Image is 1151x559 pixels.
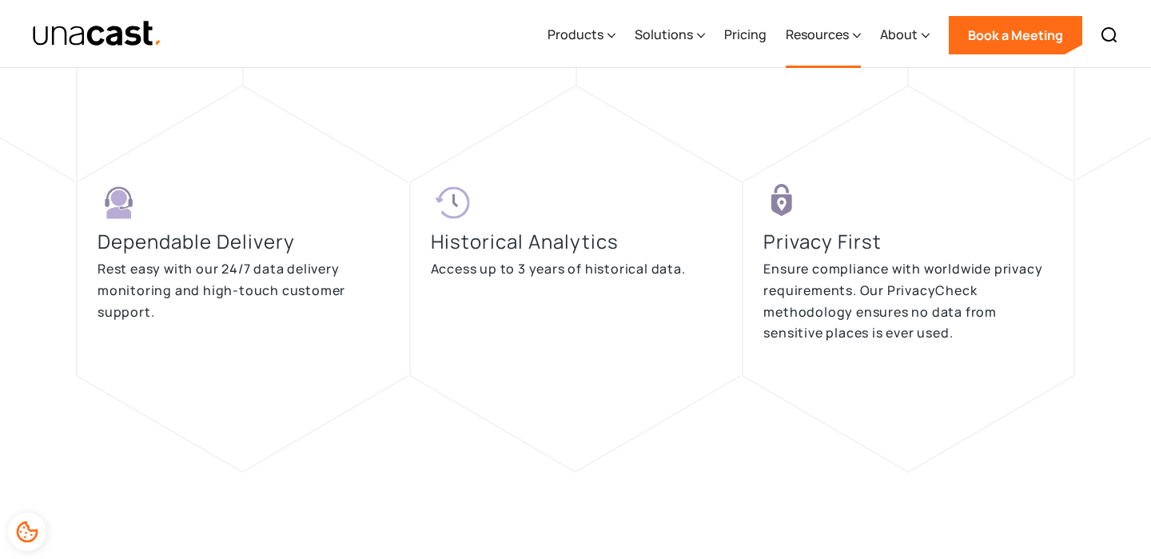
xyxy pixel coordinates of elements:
p: Ensure compliance with worldwide privacy requirements. Our PrivacyCheck methodology ensures no da... [763,258,1053,344]
a: Pricing [724,2,767,68]
h3: Dependable Delivery [98,228,303,255]
h3: Privacy First [763,228,890,255]
div: Products [548,2,615,68]
a: Book a Meeting [949,16,1082,54]
div: Resources [786,2,861,68]
p: Access up to 3 years of historical data. [431,258,686,280]
h3: Historical Analytics [431,228,627,255]
a: home [32,20,162,48]
img: Unacast text logo [32,20,162,48]
div: Products [548,25,603,44]
p: Rest easy with our 24/7 data delivery monitoring and high-touch customer support. [98,258,389,322]
div: About [880,2,930,68]
div: Solutions [635,2,705,68]
div: Solutions [635,25,693,44]
div: Resources [786,25,849,44]
img: Search icon [1100,26,1119,45]
div: Cookie Preferences [8,513,46,551]
div: About [880,25,918,44]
